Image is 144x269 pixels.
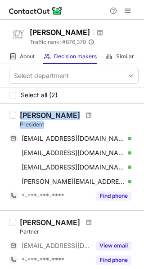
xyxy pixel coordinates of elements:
[21,91,58,99] span: Select all (2)
[14,71,69,80] div: Select department
[20,111,80,120] div: [PERSON_NAME]
[22,242,90,250] span: [EMAIL_ADDRESS][DOMAIN_NAME]
[22,163,125,171] span: [EMAIL_ADDRESS][DOMAIN_NAME]
[20,218,80,227] div: [PERSON_NAME]
[22,178,125,186] span: [PERSON_NAME][EMAIL_ADDRESS][DOMAIN_NAME]
[9,5,63,16] img: ContactOut v5.3.10
[20,53,35,60] span: About
[20,228,139,236] div: Partner
[20,121,139,129] div: President
[9,26,27,43] img: 1670d44f629953a035d02193793c46db
[22,134,125,143] span: [EMAIL_ADDRESS][DOMAIN_NAME]
[96,256,131,265] button: Reveal Button
[96,191,131,200] button: Reveal Button
[30,39,86,45] span: Traffic rank: # 876,378
[30,27,90,38] h1: [PERSON_NAME]
[116,53,134,60] span: Similar
[54,53,97,60] span: Decision makers
[96,241,131,250] button: Reveal Button
[22,149,125,157] span: [EMAIL_ADDRESS][DOMAIN_NAME]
